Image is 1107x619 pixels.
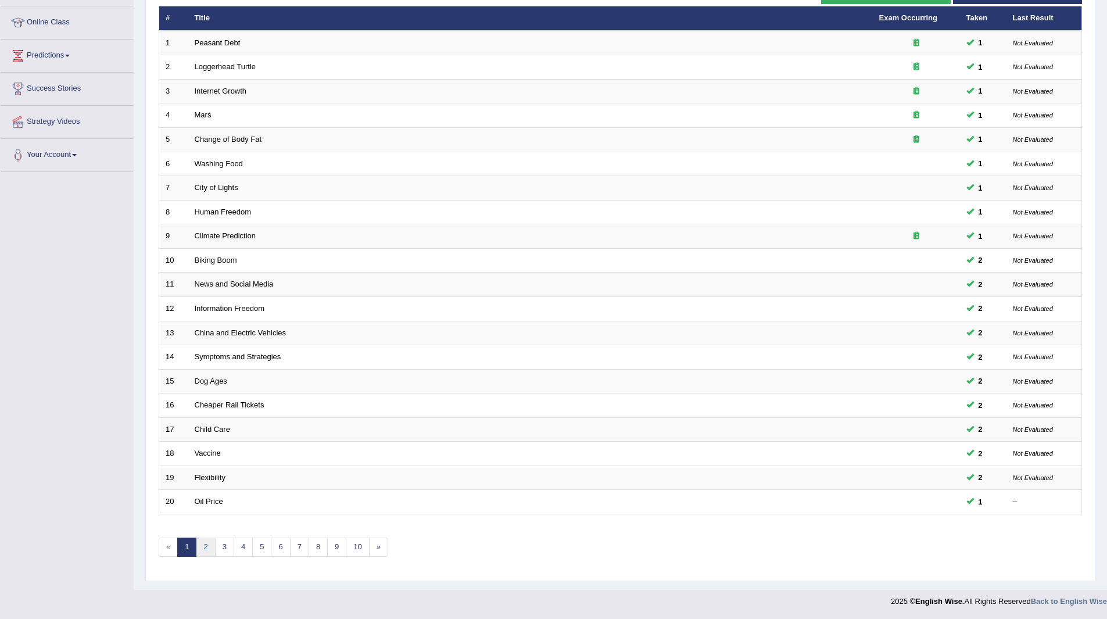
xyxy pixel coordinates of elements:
a: 7 [290,538,309,557]
small: Not Evaluated [1013,402,1053,409]
td: 3 [159,79,188,103]
td: 1 [159,31,188,55]
a: Change of Body Fat [195,135,262,144]
strong: English Wise. [915,597,964,606]
span: « [159,538,178,557]
a: Oil Price [195,497,223,506]
a: City of Lights [195,183,238,192]
div: Exam occurring question [879,134,954,145]
a: Peasant Debt [195,38,241,47]
span: You can still take this question [974,351,987,363]
small: Not Evaluated [1013,40,1053,46]
span: You can still take this question [974,327,987,339]
th: Last Result [1006,6,1082,31]
a: Symptoms and Strategies [195,352,281,361]
span: You can still take this question [974,375,987,387]
th: # [159,6,188,31]
small: Not Evaluated [1013,353,1053,360]
small: Not Evaluated [1013,160,1053,167]
span: You can still take this question [974,109,987,121]
a: 8 [309,538,328,557]
small: Not Evaluated [1013,426,1053,433]
a: 1 [177,538,196,557]
span: You can still take this question [974,206,987,218]
th: Title [188,6,873,31]
span: You can still take this question [974,302,987,314]
small: Not Evaluated [1013,184,1053,191]
a: Online Class [1,6,133,35]
small: Not Evaluated [1013,450,1053,457]
span: You can still take this question [974,61,987,73]
span: You can still take this question [974,448,987,460]
a: 5 [252,538,271,557]
span: You can still take this question [974,254,987,266]
small: Not Evaluated [1013,281,1053,288]
td: 11 [159,273,188,297]
td: 12 [159,296,188,321]
td: 6 [159,152,188,176]
div: Exam occurring question [879,38,954,49]
span: You can still take this question [974,158,987,170]
div: Exam occurring question [879,231,954,242]
a: 2 [196,538,215,557]
td: 2 [159,55,188,80]
a: Dog Ages [195,377,227,385]
small: Not Evaluated [1013,88,1053,95]
span: You can still take this question [974,230,987,242]
td: 14 [159,345,188,370]
a: Mars [195,110,212,119]
a: Success Stories [1,73,133,102]
a: Strategy Videos [1,106,133,135]
a: Your Account [1,139,133,168]
span: You can still take this question [974,278,987,291]
a: 4 [234,538,253,557]
a: Internet Growth [195,87,247,95]
div: – [1013,496,1076,507]
a: Predictions [1,40,133,69]
small: Not Evaluated [1013,330,1053,337]
small: Not Evaluated [1013,63,1053,70]
a: Climate Prediction [195,231,256,240]
td: 17 [159,417,188,442]
a: Loggerhead Turtle [195,62,256,71]
td: 5 [159,128,188,152]
td: 10 [159,248,188,273]
a: Exam Occurring [879,13,937,22]
td: 20 [159,490,188,514]
small: Not Evaluated [1013,378,1053,385]
span: You can still take this question [974,182,987,194]
div: Exam occurring question [879,110,954,121]
div: Exam occurring question [879,62,954,73]
a: Flexibility [195,473,225,482]
small: Not Evaluated [1013,257,1053,264]
a: Biking Boom [195,256,237,264]
td: 18 [159,442,188,466]
a: 3 [215,538,234,557]
a: Information Freedom [195,304,265,313]
td: 8 [159,200,188,224]
a: Child Care [195,425,230,434]
small: Not Evaluated [1013,112,1053,119]
a: 9 [327,538,346,557]
span: You can still take this question [974,423,987,435]
small: Not Evaluated [1013,232,1053,239]
a: Washing Food [195,159,243,168]
a: News and Social Media [195,280,274,288]
td: 15 [159,369,188,393]
span: You can still take this question [974,133,987,145]
td: 7 [159,176,188,201]
a: Back to English Wise [1031,597,1107,606]
a: Vaccine [195,449,221,457]
td: 9 [159,224,188,249]
a: » [369,538,388,557]
a: China and Electric Vehicles [195,328,286,337]
span: You can still take this question [974,37,987,49]
td: 4 [159,103,188,128]
span: You can still take this question [974,85,987,97]
small: Not Evaluated [1013,136,1053,143]
a: 10 [346,538,369,557]
td: 13 [159,321,188,345]
small: Not Evaluated [1013,209,1053,216]
small: Not Evaluated [1013,305,1053,312]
